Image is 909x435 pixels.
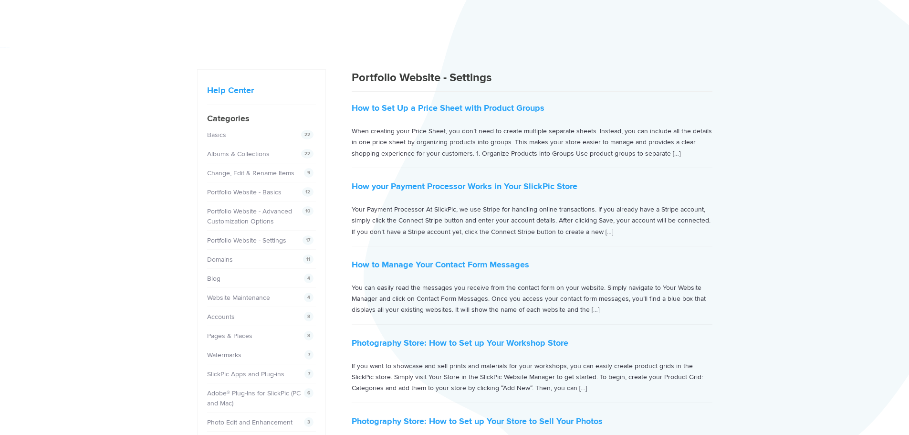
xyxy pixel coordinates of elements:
span: 17 [303,235,313,245]
span: 4 [304,293,313,302]
a: Website Maintenance [207,294,270,302]
a: Basics [207,131,226,139]
p: Your Payment Processor At SlickPic, we use Stripe for handling online transactions. If you alread... [352,204,712,237]
h4: Categories [207,112,316,125]
a: Portfolio Website - Advanced Customization Options [207,207,292,225]
span: 7 [304,350,313,360]
a: How your Payment Processor Works in Your SlickPic Store [352,181,577,191]
span: 8 [304,312,313,321]
span: 11 [303,255,313,264]
span: 7 [304,369,313,379]
span: 6 [304,388,313,398]
a: Watermarks [207,351,241,359]
a: Pages & Places [207,332,252,340]
a: Photo Edit and Enhancement [207,418,293,426]
span: 3 [304,417,313,427]
p: If you want to showcase and sell prints and materials for your workshops, you can easily create p... [352,361,712,394]
span: 12 [302,187,313,197]
a: How to Set Up a Price Sheet with Product Groups [352,103,544,113]
span: 9 [304,168,313,178]
span: 10 [302,206,313,216]
span: Portfolio Website - Settings [352,71,491,85]
span: 22 [301,149,313,159]
a: Albums & Collections [207,150,270,158]
a: Help Center [207,85,254,95]
p: You can easily read the messages you receive from the contact form on your website. Simply naviga... [352,282,712,316]
a: Photography Store: How to Set up Your Store to Sell Your Photos [352,416,603,426]
a: Portfolio Website - Settings [207,236,286,244]
a: Portfolio Website - Basics [207,188,282,196]
span: 8 [304,331,313,340]
a: Change, Edit & Rename Items [207,169,294,177]
a: Adobe® Plug-Ins for SlickPic (PC and Mac) [207,389,301,407]
a: Blog [207,275,220,283]
a: Photography Store: How to Set up Your Workshop Store [352,338,568,348]
a: SlickPic Apps and Plug-ins [207,370,284,378]
a: Domains [207,255,233,264]
span: 22 [301,130,313,139]
p: When creating your Price Sheet, you don’t need to create multiple separate sheets. Instead, you c... [352,126,712,159]
span: 4 [304,274,313,283]
a: Accounts [207,313,235,321]
a: How to Manage Your Contact Form Messages [352,259,529,270]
